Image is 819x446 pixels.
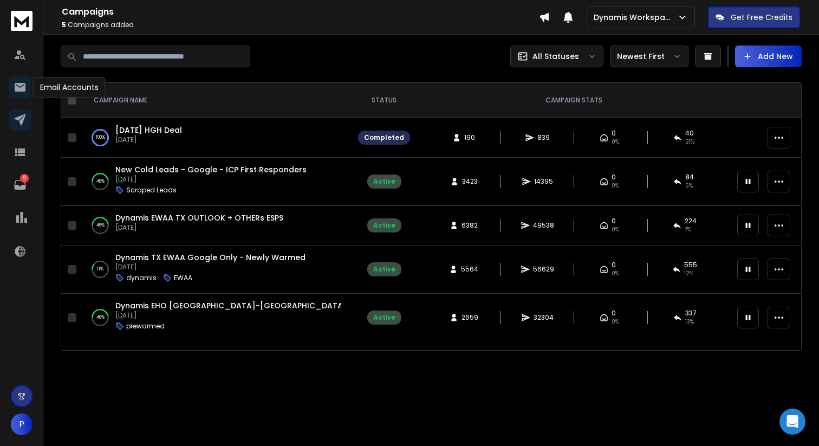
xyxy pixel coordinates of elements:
[11,413,32,435] button: P
[115,223,283,232] p: [DATE]
[96,132,105,143] p: 100 %
[612,269,619,278] span: 0%
[115,125,182,135] a: [DATE] HGH Deal
[612,225,619,234] span: 0%
[81,158,352,206] td: 46%New Cold Leads - Google - ICP First Responders[DATE]Scraped Leads
[612,182,619,190] span: 0%
[533,221,554,230] span: 49538
[352,83,417,118] th: STATUS
[9,174,31,196] a: 9
[534,177,553,186] span: 14395
[532,51,579,62] p: All Statuses
[20,174,29,183] p: 9
[537,133,550,142] span: 839
[779,409,805,435] div: Open Intercom Messenger
[612,261,616,269] span: 0
[126,322,165,331] p: prewarmed
[62,21,539,29] p: Campaigns added
[612,138,619,146] span: 0%
[612,309,616,318] span: 0
[612,173,616,182] span: 0
[364,133,404,142] div: Completed
[594,12,677,23] p: Dynamis Workspace
[81,206,352,245] td: 46%Dynamis EWAA TX OUTLOOK + OTHERs ESPS[DATE]
[685,129,694,138] span: 40
[461,265,478,274] span: 5564
[81,294,352,342] td: 46%Dynamis EHO [GEOGRAPHIC_DATA]-[GEOGRAPHIC_DATA]-[GEOGRAPHIC_DATA]-OK ALL ESPS Pre-Warmed[DATE]...
[612,318,619,326] span: 0%
[115,311,341,320] p: [DATE]
[33,77,106,98] div: Email Accounts
[685,217,697,225] span: 224
[62,5,539,18] h1: Campaigns
[684,269,693,278] span: 12 %
[11,11,32,31] img: logo
[115,164,307,175] a: New Cold Leads - Google - ICP First Responders
[685,173,694,182] span: 84
[96,220,105,231] p: 46 %
[612,129,616,138] span: 0
[731,12,792,23] p: Get Free Credits
[62,20,66,29] span: 5
[685,182,693,190] span: 5 %
[684,261,697,269] span: 555
[685,318,694,326] span: 13 %
[96,176,105,187] p: 46 %
[115,263,305,272] p: [DATE]
[685,309,697,318] span: 337
[708,7,800,28] button: Get Free Credits
[735,46,802,67] button: Add New
[464,133,475,142] span: 190
[462,177,478,186] span: 3423
[417,83,731,118] th: CAMPAIGN STATS
[115,212,283,223] a: Dynamis EWAA TX OUTLOOK + OTHERs ESPS
[97,264,103,275] p: 11 %
[612,217,616,225] span: 0
[115,300,539,311] a: Dynamis EHO [GEOGRAPHIC_DATA]-[GEOGRAPHIC_DATA]-[GEOGRAPHIC_DATA]-OK ALL ESPS Pre-Warmed
[373,313,395,322] div: Active
[81,83,352,118] th: CAMPAIGN NAME
[534,313,554,322] span: 32304
[610,46,688,67] button: Newest First
[126,274,157,282] p: dynamis
[96,312,105,323] p: 46 %
[115,252,305,263] a: Dynamis TX EWAA Google Only - Newly Warmed
[115,135,182,144] p: [DATE]
[373,221,395,230] div: Active
[533,265,554,274] span: 56629
[373,177,395,186] div: Active
[685,138,694,146] span: 21 %
[685,225,691,234] span: 7 %
[115,175,307,184] p: [DATE]
[126,186,177,195] p: Scraped Leads
[81,118,352,158] td: 100%[DATE] HGH Deal[DATE]
[461,313,478,322] span: 2659
[81,245,352,294] td: 11%Dynamis TX EWAA Google Only - Newly Warmed[DATE]dynamisEWAA
[373,265,395,274] div: Active
[174,274,192,282] p: EWAA
[461,221,478,230] span: 6382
